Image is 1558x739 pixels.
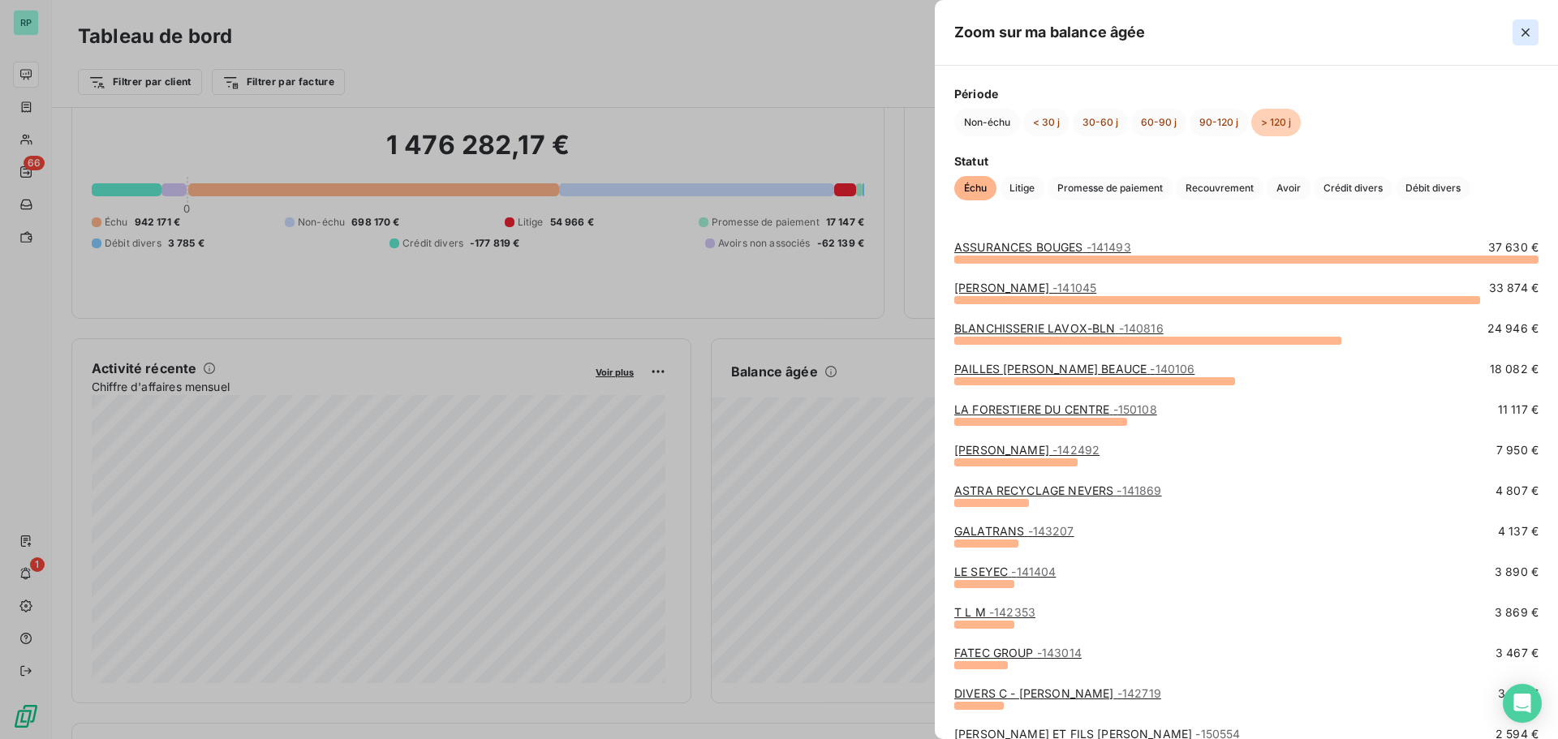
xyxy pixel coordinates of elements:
[1490,361,1539,377] span: 18 082 €
[1028,524,1074,538] span: - 143207
[1117,483,1161,497] span: - 141869
[954,605,1035,619] a: T L M
[954,402,1157,416] a: LA FORESTIERE DU CENTRE
[1487,320,1539,337] span: 24 946 €
[954,281,1096,294] a: [PERSON_NAME]
[1496,442,1539,458] span: 7 950 €
[989,605,1035,619] span: - 142353
[1048,176,1173,200] button: Promesse de paiement
[1495,604,1539,621] span: 3 869 €
[1000,176,1044,200] button: Litige
[1023,109,1070,136] button: < 30 j
[1119,321,1164,335] span: - 140816
[1496,483,1539,499] span: 4 807 €
[1396,176,1470,200] button: Débit divers
[1496,645,1539,661] span: 3 467 €
[954,21,1146,44] h5: Zoom sur ma balance âgée
[1314,176,1392,200] button: Crédit divers
[1489,280,1539,296] span: 33 874 €
[1251,109,1301,136] button: > 120 j
[954,176,996,200] button: Échu
[1498,685,1539,702] span: 3 197 €
[1176,176,1263,200] button: Recouvrement
[1087,240,1131,254] span: - 141493
[1495,564,1539,580] span: 3 890 €
[1052,443,1100,457] span: - 142492
[954,153,1539,170] span: Statut
[1011,565,1056,578] span: - 141404
[954,443,1100,457] a: [PERSON_NAME]
[1117,686,1161,700] span: - 142719
[954,524,1074,538] a: GALATRANS
[954,321,1164,335] a: BLANCHISSERIE LAVOX-BLN
[954,565,1056,578] a: LE SEYEC
[954,240,1131,254] a: ASSURANCES BOUGES
[1190,109,1248,136] button: 90-120 j
[1113,402,1157,416] span: - 150108
[1037,646,1082,660] span: - 143014
[1488,239,1539,256] span: 37 630 €
[954,85,1539,102] span: Période
[1052,281,1096,294] span: - 141045
[1498,402,1539,418] span: 11 117 €
[1073,109,1128,136] button: 30-60 j
[1503,684,1542,723] div: Open Intercom Messenger
[1267,176,1311,200] button: Avoir
[1131,109,1186,136] button: 60-90 j
[954,686,1161,700] a: DIVERS C - [PERSON_NAME]
[954,646,1082,660] a: FATEC GROUP
[954,109,1020,136] button: Non-échu
[1498,523,1539,539] span: 4 137 €
[954,362,1194,376] a: PAILLES [PERSON_NAME] BEAUCE
[954,483,1162,497] a: ASTRA RECYCLAGE NEVERS
[1150,362,1194,376] span: - 140106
